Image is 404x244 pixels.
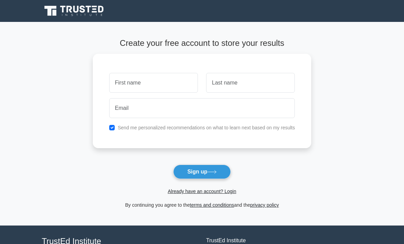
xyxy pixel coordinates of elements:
[173,165,231,179] button: Sign up
[89,201,316,209] div: By continuing you agree to the and the
[168,189,236,194] a: Already have an account? Login
[109,98,295,118] input: Email
[93,38,312,48] h4: Create your free account to store your results
[109,73,198,93] input: First name
[250,202,279,208] a: privacy policy
[206,73,295,93] input: Last name
[190,202,234,208] a: terms and conditions
[118,125,295,130] label: Send me personalized recommendations on what to learn next based on my results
